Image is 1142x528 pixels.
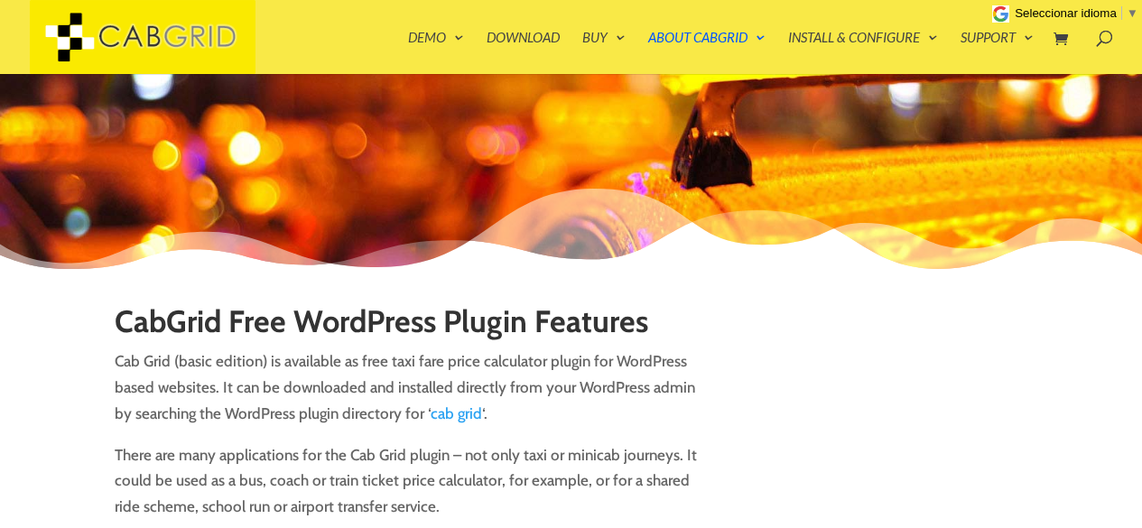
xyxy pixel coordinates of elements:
[788,31,938,74] a: Install & Configure
[1015,6,1117,20] span: Seleccionar idioma
[408,31,464,74] a: Demo
[648,31,766,74] a: About CabGrid
[30,25,255,44] a: CabGrid Taxi Plugin
[487,31,560,74] a: Download
[1121,6,1122,20] span: ​
[582,31,626,74] a: Buy
[115,442,715,521] p: There are many applications for the Cab Grid plugin – not only taxi or minicab journeys. It could...
[961,31,1034,74] a: Support
[115,348,715,442] p: Cab Grid (basic edition) is available as free taxi fare price calculator plugin for WordPress bas...
[431,404,482,422] a: cab grid
[1015,6,1138,20] a: Seleccionar idioma​
[1127,6,1138,20] span: ▼
[115,305,715,347] h1: CabGrid Free WordPress Plugin Features
[741,305,1027,520] iframe: Cab Grid Taxi Price Calculator Wordpress Plugin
